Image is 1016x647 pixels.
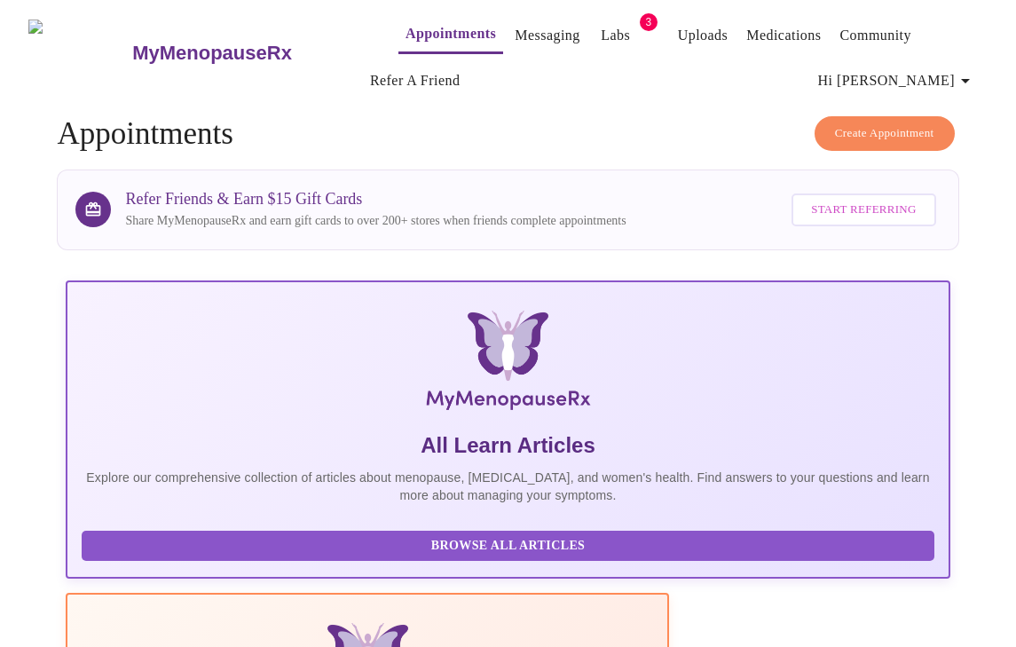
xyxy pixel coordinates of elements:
[406,21,496,46] a: Appointments
[125,212,626,230] p: Share MyMenopauseRx and earn gift cards to over 200+ stores when friends complete appointments
[215,311,801,417] img: MyMenopauseRx Logo
[363,63,468,99] button: Refer a Friend
[587,18,644,53] button: Labs
[671,18,736,53] button: Uploads
[125,190,626,209] h3: Refer Friends & Earn $15 Gift Cards
[787,185,940,235] a: Start Referring
[678,23,729,48] a: Uploads
[99,535,916,557] span: Browse All Articles
[818,68,976,93] span: Hi [PERSON_NAME]
[835,123,934,144] span: Create Appointment
[515,23,579,48] a: Messaging
[508,18,587,53] button: Messaging
[839,23,911,48] a: Community
[28,20,130,86] img: MyMenopauseRx Logo
[811,200,916,220] span: Start Referring
[832,18,918,53] button: Community
[792,193,935,226] button: Start Referring
[57,116,958,152] h4: Appointments
[739,18,828,53] button: Medications
[82,537,938,552] a: Browse All Articles
[815,116,955,151] button: Create Appointment
[811,63,983,99] button: Hi [PERSON_NAME]
[82,431,933,460] h5: All Learn Articles
[130,22,363,84] a: MyMenopauseRx
[82,531,933,562] button: Browse All Articles
[746,23,821,48] a: Medications
[398,16,503,54] button: Appointments
[640,13,658,31] span: 3
[601,23,630,48] a: Labs
[370,68,461,93] a: Refer a Friend
[132,42,292,65] h3: MyMenopauseRx
[82,469,933,504] p: Explore our comprehensive collection of articles about menopause, [MEDICAL_DATA], and women's hea...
